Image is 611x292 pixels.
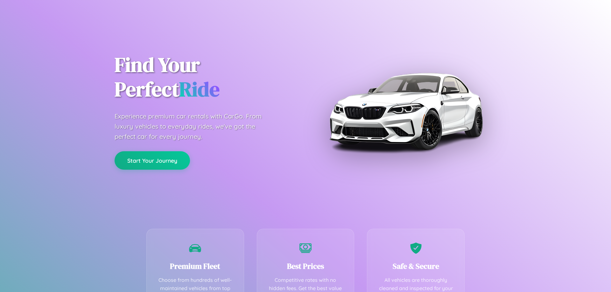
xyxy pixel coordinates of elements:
[326,32,485,191] img: Premium BMW car rental vehicle
[115,111,274,142] p: Experience premium car rentals with CarGo. From luxury vehicles to everyday rides, we've got the ...
[267,261,345,271] h3: Best Prices
[377,261,455,271] h3: Safe & Secure
[115,151,190,170] button: Start Your Journey
[115,53,296,102] h1: Find Your Perfect
[156,261,234,271] h3: Premium Fleet
[179,75,220,103] span: Ride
